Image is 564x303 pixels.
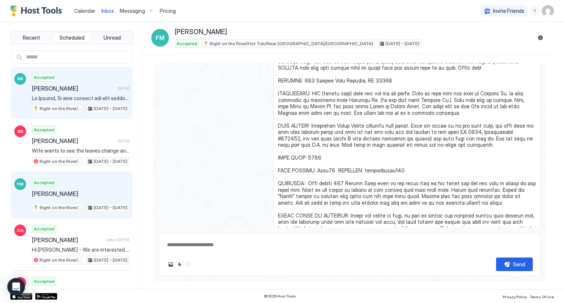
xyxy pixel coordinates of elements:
[10,293,32,300] a: App Store
[117,139,129,143] span: [DATE]
[386,40,419,47] span: [DATE] - [DATE]
[530,292,554,300] a: Terms Of Use
[23,51,132,63] input: Input Field
[17,227,23,234] span: OA
[32,247,129,253] span: Hi [PERSON_NAME] - We are interested in visiting [DATE] thru [DATE]. We have a dog (Remi) that we...
[12,33,51,43] button: Recent
[23,34,40,41] span: Recent
[156,33,164,42] span: FM
[530,7,539,15] div: menu
[104,34,121,41] span: Unread
[40,158,81,165] span: Right on the River/Hot Tub/Near [GEOGRAPHIC_DATA]/[GEOGRAPHIC_DATA]
[101,7,114,15] a: Inbox
[34,278,54,285] span: Accepted
[503,295,527,299] span: Privacy Policy
[17,181,23,187] span: FM
[40,204,81,211] span: Right on the River/Hot Tub/Near [GEOGRAPHIC_DATA]/[GEOGRAPHIC_DATA]
[32,147,129,154] span: Wife wants to see the leaves change and get out of [US_STATE]. I now it might be a little early s...
[94,257,127,263] span: [DATE] - [DATE]
[7,278,25,296] div: Open Intercom Messenger
[10,31,133,45] div: tab-group
[32,236,104,244] span: [PERSON_NAME]
[166,260,175,269] button: Upload image
[210,40,373,47] span: Right on the River/Hot Tub/Near [GEOGRAPHIC_DATA]/[GEOGRAPHIC_DATA]
[74,8,95,14] span: Calendar
[160,8,176,14] span: Pricing
[34,226,54,232] span: Accepted
[32,190,126,197] span: [PERSON_NAME]
[177,40,197,47] span: Accepted
[101,8,114,14] span: Inbox
[493,8,524,14] span: Invite Friends
[120,8,145,14] span: Messaging
[542,5,554,17] div: User profile
[17,76,23,82] span: RR
[74,7,95,15] a: Calendar
[536,33,545,42] button: Reservation information
[94,105,127,112] span: [DATE] - [DATE]
[32,289,115,296] span: [PERSON_NAME]
[34,127,54,133] span: Accepted
[35,293,57,300] a: Google Play Store
[93,33,131,43] button: Unread
[59,34,84,41] span: Scheduled
[94,204,127,211] span: [DATE] - [DATE]
[496,258,533,271] button: Send
[32,137,115,145] span: [PERSON_NAME]
[117,86,129,91] span: [DATE]
[530,295,554,299] span: Terms Of Use
[513,260,525,268] div: Send
[175,28,227,36] span: [PERSON_NAME]
[503,292,527,300] a: Privacy Policy
[34,179,54,186] span: Accepted
[17,128,23,135] span: SD
[34,74,54,81] span: Accepted
[264,294,296,299] span: © 2025 Host Tools
[40,105,81,112] span: Right on the River/Hot Tub/Near [GEOGRAPHIC_DATA]/[GEOGRAPHIC_DATA]
[32,85,115,92] span: [PERSON_NAME]
[175,260,184,269] button: Quick reply
[94,158,127,165] span: [DATE] - [DATE]
[53,33,91,43] button: Scheduled
[32,95,129,102] span: Lo Ipsumd, Si ame consect adi elit seddoeiu tempori ut Labor et dol Magna al Enimadm! Veni'q nost...
[40,257,81,263] span: Right on the River/Hot Tub/Near [GEOGRAPHIC_DATA]/[GEOGRAPHIC_DATA]
[10,6,65,17] a: Host Tools Logo
[107,237,129,242] span: about [DATE]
